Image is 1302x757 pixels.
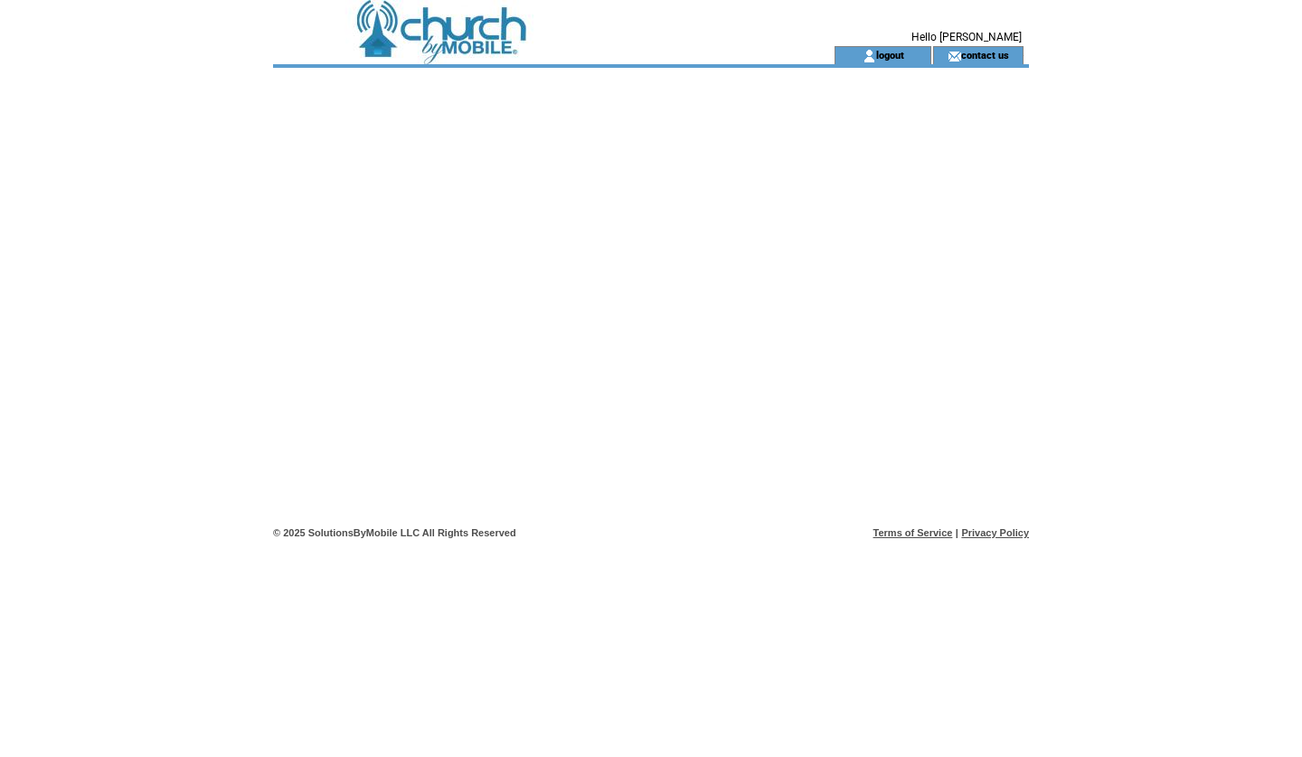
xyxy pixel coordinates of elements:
[961,527,1029,538] a: Privacy Policy
[876,49,904,61] a: logout
[273,527,516,538] span: © 2025 SolutionsByMobile LLC All Rights Reserved
[873,527,953,538] a: Terms of Service
[956,527,958,538] span: |
[961,49,1009,61] a: contact us
[911,31,1022,43] span: Hello [PERSON_NAME]
[948,49,961,63] img: contact_us_icon.gif
[863,49,876,63] img: account_icon.gif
